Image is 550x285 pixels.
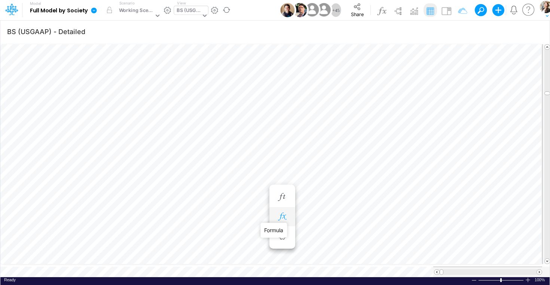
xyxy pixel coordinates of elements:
label: Model [30,1,41,6]
span: Ready [4,278,16,282]
div: Formula [260,223,287,238]
div: Zoom [500,278,502,282]
b: Full Model by Society [30,7,88,14]
img: User Image Icon [281,3,295,17]
span: 100% [535,277,546,283]
img: User Image Icon [293,3,307,17]
label: View [177,0,186,6]
div: In Ready mode [4,277,16,283]
a: Notifications [509,6,518,14]
div: Zoom In [525,277,531,283]
button: Share [345,1,370,19]
img: User Image Icon [304,1,321,18]
img: User Image Icon [315,1,332,18]
div: Working Scenario [119,7,154,15]
span: + 45 [332,8,340,13]
label: Scenario [119,0,135,6]
input: Type a title here [7,24,387,39]
div: Zoom [478,277,525,283]
div: Zoom level [535,277,546,283]
span: Share [351,11,364,17]
div: Zoom Out [471,278,477,283]
div: BS (USGAAP) [177,7,201,15]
